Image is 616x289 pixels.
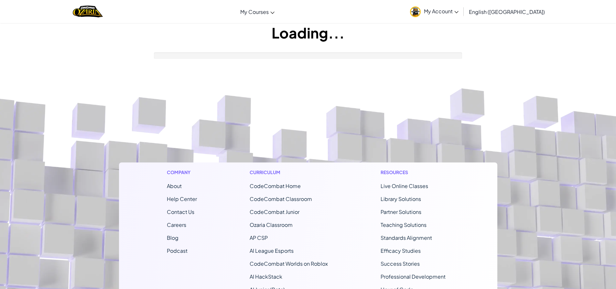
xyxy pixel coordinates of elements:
a: About [167,183,182,189]
a: Help Center [167,195,197,202]
span: CodeCombat Home [250,183,301,189]
a: Live Online Classes [381,183,428,189]
a: AI HackStack [250,273,282,280]
span: My Courses [240,8,269,15]
a: My Courses [237,3,278,20]
a: AP CSP [250,234,268,241]
a: CodeCombat Worlds on Roblox [250,260,328,267]
a: CodeCombat Junior [250,208,299,215]
a: Teaching Solutions [381,221,427,228]
a: Ozaria Classroom [250,221,293,228]
a: Efficacy Studies [381,247,421,254]
h1: Resources [381,169,449,176]
a: Partner Solutions [381,208,421,215]
h1: Company [167,169,197,176]
h1: Curriculum [250,169,328,176]
img: avatar [410,6,421,17]
span: My Account [424,8,459,15]
a: Professional Development [381,273,446,280]
a: My Account [407,1,462,22]
img: Home [73,5,103,18]
a: Library Solutions [381,195,421,202]
a: Standards Alignment [381,234,432,241]
span: English ([GEOGRAPHIC_DATA]) [469,8,545,15]
a: Success Stories [381,260,420,267]
a: Ozaria by CodeCombat logo [73,5,103,18]
a: Blog [167,234,178,241]
a: AI League Esports [250,247,294,254]
a: CodeCombat Classroom [250,195,312,202]
a: English ([GEOGRAPHIC_DATA]) [466,3,548,20]
span: Contact Us [167,208,194,215]
a: Podcast [167,247,188,254]
a: Careers [167,221,186,228]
